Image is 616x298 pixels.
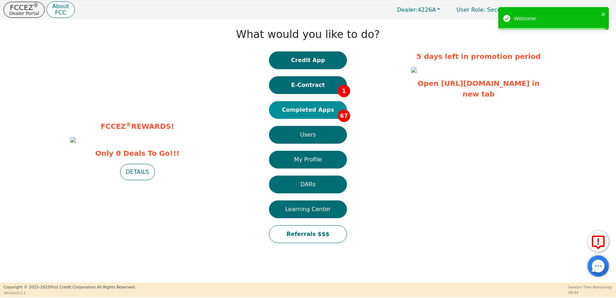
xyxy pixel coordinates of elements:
[9,4,39,11] p: FCCEZ
[397,6,418,13] span: Dealer:
[514,15,599,23] div: Welcome
[269,151,347,169] button: My Profile
[126,121,131,128] sup: ®
[449,3,524,17] a: User Role: Secondary
[568,285,612,290] p: Session Time Remaining:
[411,51,546,62] p: 5 days left in promotion period
[601,10,606,18] button: close
[269,200,347,218] button: Learning Center
[338,110,350,122] span: 67
[70,137,76,143] img: 9931335b-5665-4bff-8cfe-6056fdcb2803
[4,2,45,18] button: FCCEZ®Dealer Portal
[269,225,347,243] button: Referrals $$$
[9,11,39,16] p: Dealer Portal
[70,121,205,132] p: FCCEZ REWARDS!
[449,3,524,17] p: Secondary
[338,85,350,97] span: 1
[70,148,205,159] span: Only 0 Deals To Go!!!
[418,79,539,98] a: Open [URL][DOMAIN_NAME] in new tab
[4,285,136,291] p: Copyright © 2015- 2025 First Credit Corporation.
[269,51,347,69] button: Credit App
[33,2,39,9] sup: ®
[269,176,347,193] button: DARs
[236,28,380,41] h1: What would you like to do?
[397,6,436,13] span: 4226A
[46,1,74,18] button: AboutFCC
[269,76,347,94] button: E-Contract1
[411,67,417,73] img: db00a1d1-4e30-421c-86a3-14245c81429f
[269,126,347,144] button: Users
[52,4,69,9] p: About
[269,101,347,119] button: Completed Apps67
[97,285,136,289] span: All Rights Reserved.
[390,4,448,15] button: Dealer:4226A
[588,231,609,252] button: Report Error to FCC
[120,164,155,180] button: DETAILS
[457,6,485,13] span: User Role :
[526,4,612,15] button: 4226A:[PERSON_NAME]
[52,10,69,16] p: FCC
[4,290,136,296] p: Version 3.2.1
[568,290,612,295] p: 58:54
